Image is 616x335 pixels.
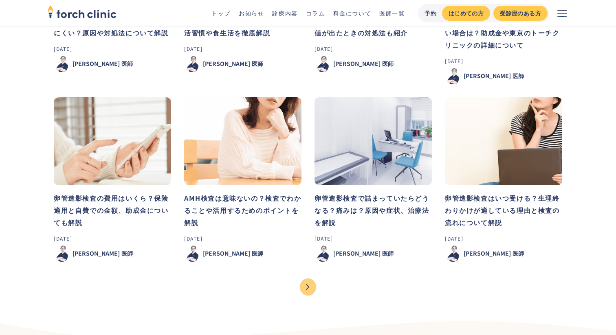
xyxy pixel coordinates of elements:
div: 受診歴のある方 [500,9,541,18]
div: [DATE] [54,45,171,53]
img: torch clinic [47,2,117,20]
div: 医師 [121,249,133,258]
div: 医師 [513,249,524,258]
div: 医師 [513,72,524,80]
a: トップ [211,9,231,17]
div: [DATE] [315,235,432,242]
a: コラム [306,9,325,17]
div: 予約 [425,9,437,18]
a: お知らせ [239,9,264,17]
div: [DATE] [54,235,171,242]
a: 卵管造影検査の費用はいくら？保険適用と自費での金額、助成金についても解説[DATE][PERSON_NAME]医師 [54,97,171,262]
a: 卵管造影検査はいつ受ける？生理終わりかけが適している理由と検査の流れについて解説[DATE][PERSON_NAME]医師 [445,97,562,262]
a: 医師一覧 [379,9,405,17]
a: 料金について [333,9,372,17]
a: 受診歴のある方 [493,6,548,21]
div: 医師 [382,59,394,68]
div: [DATE] [315,45,432,53]
div: [PERSON_NAME] [203,59,250,68]
h3: ブライダルチェックを東京で受けたい場合は？助成金や東京のトーチクリニックの詳細について [445,14,562,51]
div: List [54,272,562,302]
h3: AMH値が低いとダウン症になる？低値が出たときの対処法も紹介 [315,14,432,39]
a: AMH検査は意味ないの？検査でわかることや活用するためのポイントを解説[DATE][PERSON_NAME]医師 [184,97,301,262]
div: [PERSON_NAME] [73,249,120,258]
h3: 卵管造影検査はいつ受ける？生理終わりかけが適している理由と検査の流れについて解説 [445,192,562,228]
div: [PERSON_NAME] [73,59,120,68]
a: 卵管造影検査で詰まっていたらどうなる？痛みは？原因や症状、治療法を解説[DATE][PERSON_NAME]医師 [315,97,432,262]
div: [PERSON_NAME] [333,59,381,68]
div: [PERSON_NAME] [203,249,250,258]
div: [DATE] [184,235,301,242]
h3: AMH検査は意味ないの？検査でわかることや活用するためのポイントを解説 [184,192,301,228]
h3: 精液量を増やすには？質を高める生活習慣や食生活を徹底解説 [184,14,301,39]
a: はじめての方 [442,6,490,21]
h3: 卵管造影検査で詰まっていたらどうなる？痛みは？原因や症状、治療法を解説 [315,192,432,228]
div: 医師 [382,249,394,258]
div: [DATE] [445,57,562,65]
a: 診療内容 [272,9,297,17]
div: 医師 [121,59,133,68]
div: [PERSON_NAME] [333,249,381,258]
h3: 精子（精液）がゼリー状だと妊娠しにくい？原因や対処法について解説 [54,14,171,39]
div: はじめての方 [449,9,484,18]
div: [PERSON_NAME] [464,72,511,80]
div: [DATE] [184,45,301,53]
div: 医師 [252,59,263,68]
div: [PERSON_NAME] [464,249,511,258]
h3: 卵管造影検査の費用はいくら？保険適用と自費での金額、助成金についても解説 [54,192,171,228]
a: home [47,6,117,20]
div: 医師 [252,249,263,258]
div: [DATE] [445,235,562,242]
a: Next Page [299,278,317,296]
